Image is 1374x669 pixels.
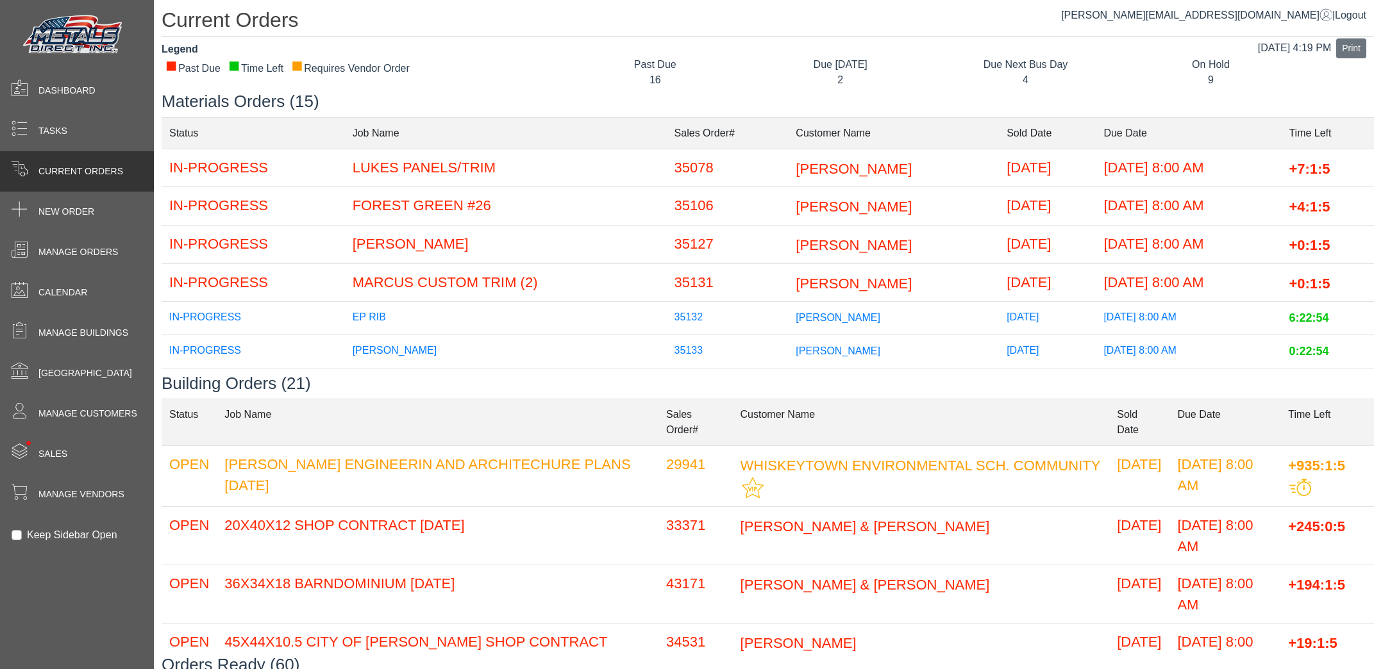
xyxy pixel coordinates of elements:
[757,72,923,88] div: 2
[667,225,789,263] td: 35127
[667,368,789,402] td: 35138
[1109,506,1169,565] td: [DATE]
[345,225,667,263] td: [PERSON_NAME]
[38,286,87,299] span: Calendar
[27,527,117,543] label: Keep Sidebar Open
[38,205,94,219] span: New Order
[165,61,221,76] div: Past Due
[19,12,128,59] img: Metals Direct Inc Logo
[999,335,1096,368] td: [DATE]
[12,422,45,464] span: •
[345,187,667,226] td: FOREST GREEN #26
[1109,399,1169,445] td: Sold Date
[1336,38,1366,58] button: Print
[667,117,789,149] td: Sales Order#
[1096,117,1281,149] td: Due Date
[1258,42,1331,53] span: [DATE] 4:19 PM
[1096,149,1281,187] td: [DATE] 8:00 AM
[1288,634,1337,650] span: +19:1:5
[796,237,912,253] span: [PERSON_NAME]
[165,61,177,70] div: ■
[667,263,789,302] td: 35131
[38,447,67,461] span: Sales
[345,335,667,368] td: [PERSON_NAME]
[1288,576,1345,592] span: +194:1:5
[999,368,1096,402] td: [DATE]
[1109,565,1169,623] td: [DATE]
[1061,10,1332,21] a: [PERSON_NAME][EMAIL_ADDRESS][DOMAIN_NAME]
[667,187,789,226] td: 35106
[162,117,345,149] td: Status
[38,326,128,340] span: Manage Buildings
[943,72,1109,88] div: 4
[1096,368,1281,402] td: [DATE] 8:00 AM
[162,374,1374,393] h3: Building Orders (21)
[217,445,658,506] td: [PERSON_NAME] ENGINEERIN AND ARCHITECHURE PLANS [DATE]
[572,57,738,72] div: Past Due
[217,565,658,623] td: 36X34X18 BARNDOMINIUM [DATE]
[741,457,1101,473] span: WHISKEYTOWN ENVIRONMENTAL SCH. COMMUNITY
[1289,479,1311,496] img: This order should be prioritized
[1128,72,1294,88] div: 9
[1289,311,1328,324] span: 6:22:54
[1096,302,1281,335] td: [DATE] 8:00 AM
[741,634,857,650] span: [PERSON_NAME]
[1096,335,1281,368] td: [DATE] 8:00 AM
[999,117,1096,149] td: Sold Date
[38,488,124,501] span: Manage Vendors
[1096,263,1281,302] td: [DATE] 8:00 AM
[658,565,733,623] td: 43171
[1169,445,1280,506] td: [DATE] 8:00 AM
[999,187,1096,226] td: [DATE]
[1289,199,1330,215] span: +4:1:5
[38,245,118,259] span: Manage Orders
[228,61,240,70] div: ■
[162,8,1374,37] h1: Current Orders
[1289,160,1330,176] span: +7:1:5
[345,149,667,187] td: LUKES PANELS/TRIM
[667,302,789,335] td: 35132
[667,335,789,368] td: 35133
[999,149,1096,187] td: [DATE]
[943,57,1109,72] div: Due Next Bus Day
[162,187,345,226] td: IN-PROGRESS
[345,302,667,335] td: EP RIB
[217,399,658,445] td: Job Name
[572,72,738,88] div: 16
[741,576,990,592] span: [PERSON_NAME] & [PERSON_NAME]
[796,312,880,323] span: [PERSON_NAME]
[162,506,217,565] td: OPEN
[1169,565,1280,623] td: [DATE] 8:00 AM
[999,263,1096,302] td: [DATE]
[796,160,912,176] span: [PERSON_NAME]
[1096,225,1281,263] td: [DATE] 8:00 AM
[1128,57,1294,72] div: On Hold
[1281,117,1374,149] td: Time Left
[796,345,880,356] span: [PERSON_NAME]
[658,506,733,565] td: 33371
[796,275,912,291] span: [PERSON_NAME]
[1288,457,1345,473] span: +935:1:5
[796,199,912,215] span: [PERSON_NAME]
[345,368,667,402] td: [PERSON_NAME]
[38,407,137,420] span: Manage Customers
[658,445,733,506] td: 29941
[162,399,217,445] td: Status
[733,399,1110,445] td: Customer Name
[658,399,733,445] td: Sales Order#
[1288,518,1345,534] span: +245:0:5
[38,124,67,138] span: Tasks
[999,225,1096,263] td: [DATE]
[1335,10,1366,21] span: Logout
[1109,445,1169,506] td: [DATE]
[1289,345,1328,358] span: 0:22:54
[291,61,410,76] div: Requires Vendor Order
[345,117,667,149] td: Job Name
[162,92,1374,111] h3: Materials Orders (15)
[162,368,345,402] td: IN-PROGRESS
[217,506,658,565] td: 20X40X12 SHOP CONTRACT [DATE]
[38,84,96,97] span: Dashboard
[1096,187,1281,226] td: [DATE] 8:00 AM
[38,165,123,178] span: Current Orders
